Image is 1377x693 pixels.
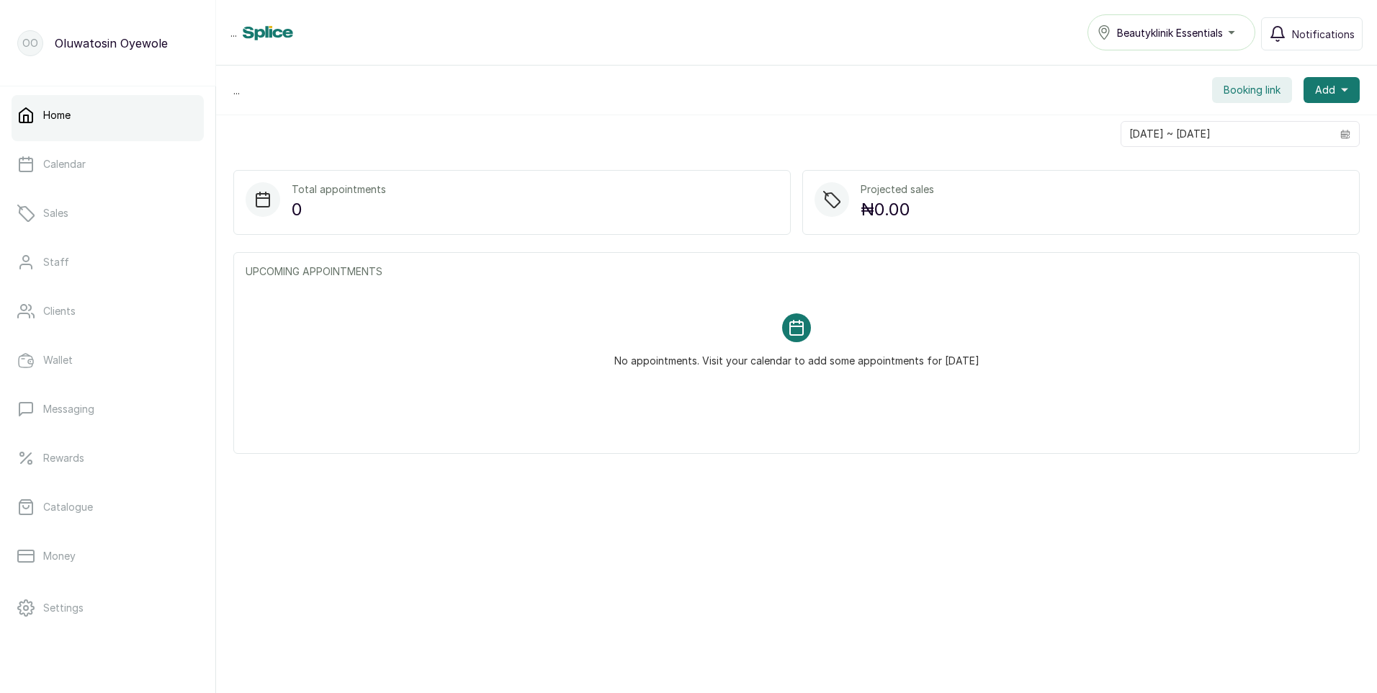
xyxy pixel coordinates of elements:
p: Oluwatosin Oyewole [55,35,168,52]
p: No appointments. Visit your calendar to add some appointments for [DATE] [614,342,979,368]
p: Projected sales [861,182,934,197]
a: Messaging [12,389,204,429]
span: Notifications [1292,27,1355,42]
input: Select date [1121,122,1332,146]
p: UPCOMING APPOINTMENTS [246,264,1347,279]
a: Settings [12,588,204,628]
button: Beautyklinik Essentials [1087,14,1255,50]
span: Beautyklinik Essentials [1117,25,1223,40]
button: Add [1304,77,1360,103]
span: Booking link [1224,83,1280,97]
a: Wallet [12,340,204,380]
p: Clients [43,304,76,318]
div: ... [216,66,1377,115]
p: Money [43,549,76,563]
a: Sales [12,193,204,233]
p: Catalogue [43,500,93,514]
a: Clients [12,291,204,331]
p: Calendar [43,157,86,171]
p: OO [22,36,38,50]
a: Rewards [12,438,204,478]
p: Messaging [43,402,94,416]
a: Staff [12,242,204,282]
a: Home [12,95,204,135]
button: Booking link [1212,77,1292,103]
p: Settings [43,601,84,615]
button: Notifications [1261,17,1363,50]
a: Calendar [12,144,204,184]
p: ₦0.00 [861,197,934,223]
p: Wallet [43,353,73,367]
p: Total appointments [292,182,386,197]
p: 0 [292,197,386,223]
svg: calendar [1340,129,1350,139]
span: Add [1315,83,1335,97]
div: ... [230,25,387,40]
a: Money [12,536,204,576]
p: Rewards [43,451,84,465]
a: Catalogue [12,487,204,527]
a: Support [12,637,204,677]
p: Home [43,108,71,122]
p: Staff [43,255,69,269]
p: Sales [43,206,68,220]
